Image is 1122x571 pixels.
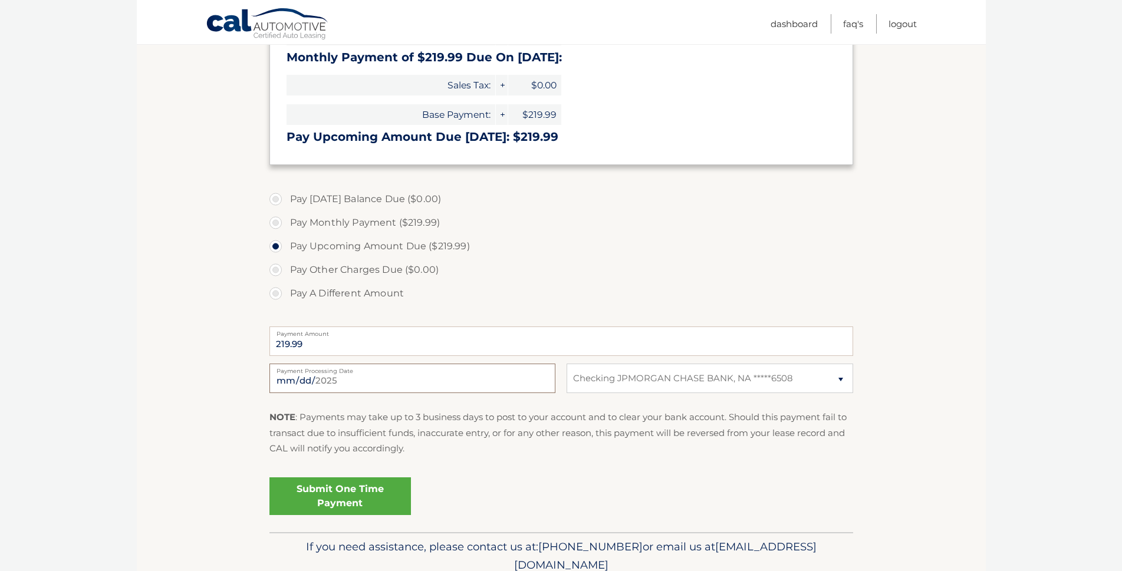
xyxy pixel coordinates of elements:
[287,130,836,144] h3: Pay Upcoming Amount Due [DATE]: $219.99
[269,326,853,356] input: Payment Amount
[269,410,853,456] p: : Payments may take up to 3 business days to post to your account and to clear your bank account....
[206,8,330,42] a: Cal Automotive
[496,75,508,95] span: +
[269,211,853,235] label: Pay Monthly Payment ($219.99)
[843,14,863,34] a: FAQ's
[269,187,853,211] label: Pay [DATE] Balance Due ($0.00)
[269,235,853,258] label: Pay Upcoming Amount Due ($219.99)
[889,14,917,34] a: Logout
[269,364,555,393] input: Payment Date
[771,14,818,34] a: Dashboard
[287,75,495,95] span: Sales Tax:
[508,104,561,125] span: $219.99
[269,477,411,515] a: Submit One Time Payment
[538,540,643,553] span: [PHONE_NUMBER]
[508,75,561,95] span: $0.00
[287,104,495,125] span: Base Payment:
[269,326,853,336] label: Payment Amount
[269,258,853,282] label: Pay Other Charges Due ($0.00)
[269,282,853,305] label: Pay A Different Amount
[496,104,508,125] span: +
[269,364,555,373] label: Payment Processing Date
[269,411,295,423] strong: NOTE
[287,50,836,65] h3: Monthly Payment of $219.99 Due On [DATE]:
